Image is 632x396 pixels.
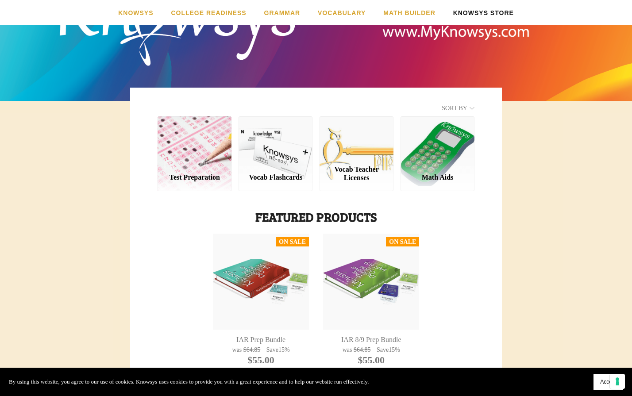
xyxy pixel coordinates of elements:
[354,346,371,353] s: $64.85
[401,116,474,165] a: Math Aids
[246,173,305,181] div: Vocab Flashcards
[158,116,231,165] a: Test Preparation
[323,335,419,345] a: IAR 8/9 Prep Bundle
[239,165,312,191] a: Vocab Flashcards
[158,209,474,225] h1: Featured Products
[343,346,352,353] span: was
[165,173,224,181] div: Test Preparation
[389,238,416,246] div: On Sale
[320,116,393,165] a: Vocab Teacher Licenses
[610,374,625,389] button: Your consent preferences for tracking technologies
[239,116,312,165] a: Vocab Flashcards
[9,377,369,387] p: By using this website, you agree to our use of cookies. Knowsys uses cookies to provide you with ...
[323,354,419,367] div: $55.00
[374,346,402,354] div: Save 15%
[401,165,474,191] a: Math Aids
[213,234,309,330] a: On SaleIAR Prep Bundle
[593,374,623,390] button: Accept
[279,238,306,246] div: On Sale
[213,335,309,345] a: IAR Prep Bundle
[232,346,242,353] span: was
[320,165,393,191] a: Vocab Teacher Licenses
[213,354,309,367] div: $55.00
[158,165,231,191] a: Test Preparation
[264,346,292,354] div: Save 15%
[323,234,419,330] a: On SaleIAR 8/9 Prep Bundle
[600,379,617,385] span: Accept
[327,165,386,182] div: Vocab Teacher Licenses
[408,173,467,181] div: Math Aids
[243,346,261,353] s: $64.85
